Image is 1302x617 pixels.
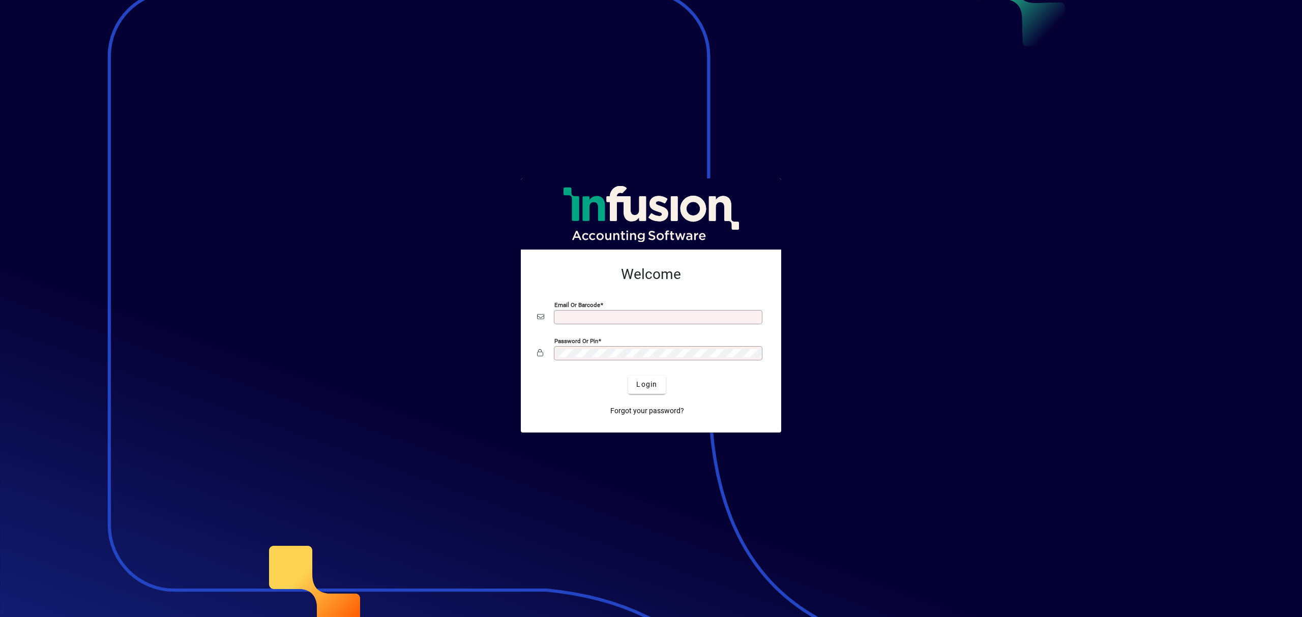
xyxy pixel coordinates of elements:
h2: Welcome [537,266,765,283]
mat-label: Email or Barcode [554,301,600,308]
a: Forgot your password? [606,402,688,420]
span: Forgot your password? [610,406,684,416]
span: Login [636,379,657,390]
button: Login [628,376,665,394]
mat-label: Password or Pin [554,337,598,344]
